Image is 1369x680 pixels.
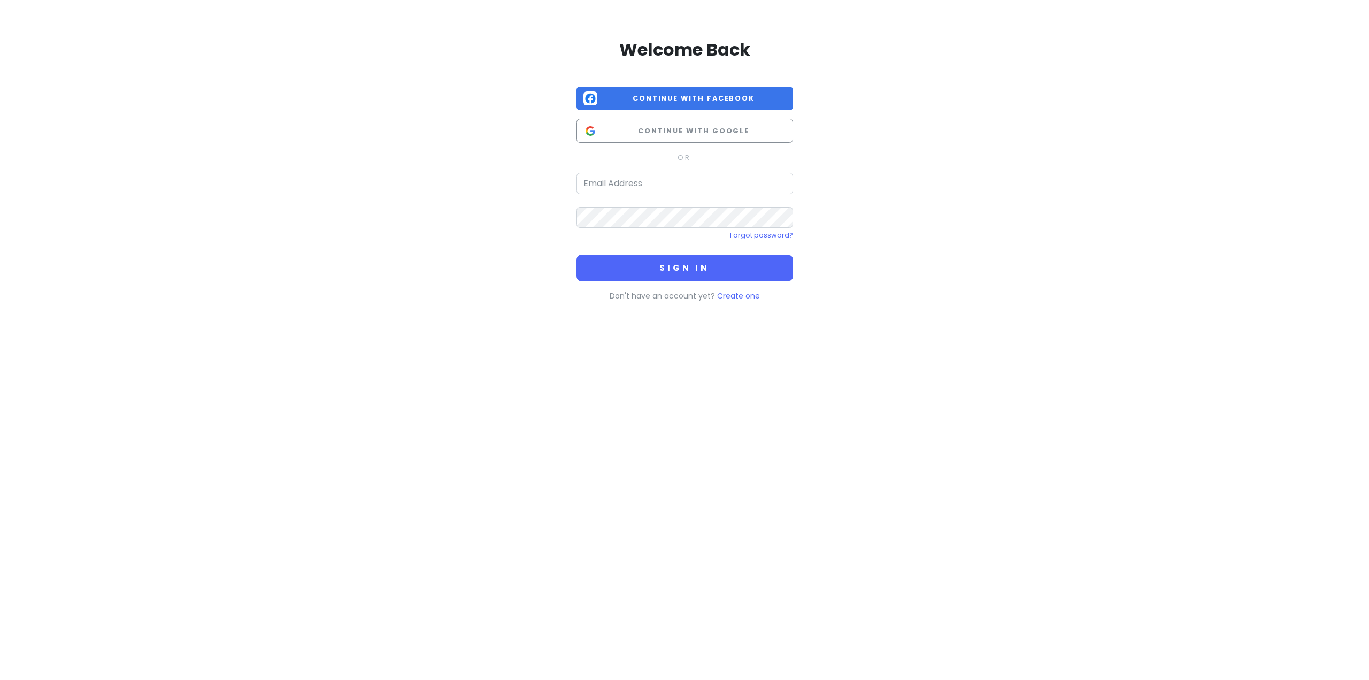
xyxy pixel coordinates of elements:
button: Sign in [576,255,793,281]
img: Google logo [583,124,597,138]
button: Continue with Facebook [576,87,793,111]
img: Facebook logo [583,91,597,105]
input: Email Address [576,173,793,194]
span: Continue with Google [602,126,786,136]
button: Continue with Google [576,119,793,143]
h2: Welcome Back [576,39,793,61]
span: Continue with Facebook [602,93,786,104]
p: Don't have an account yet? [576,290,793,302]
a: Create one [717,291,760,301]
a: Forgot password? [730,231,793,240]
